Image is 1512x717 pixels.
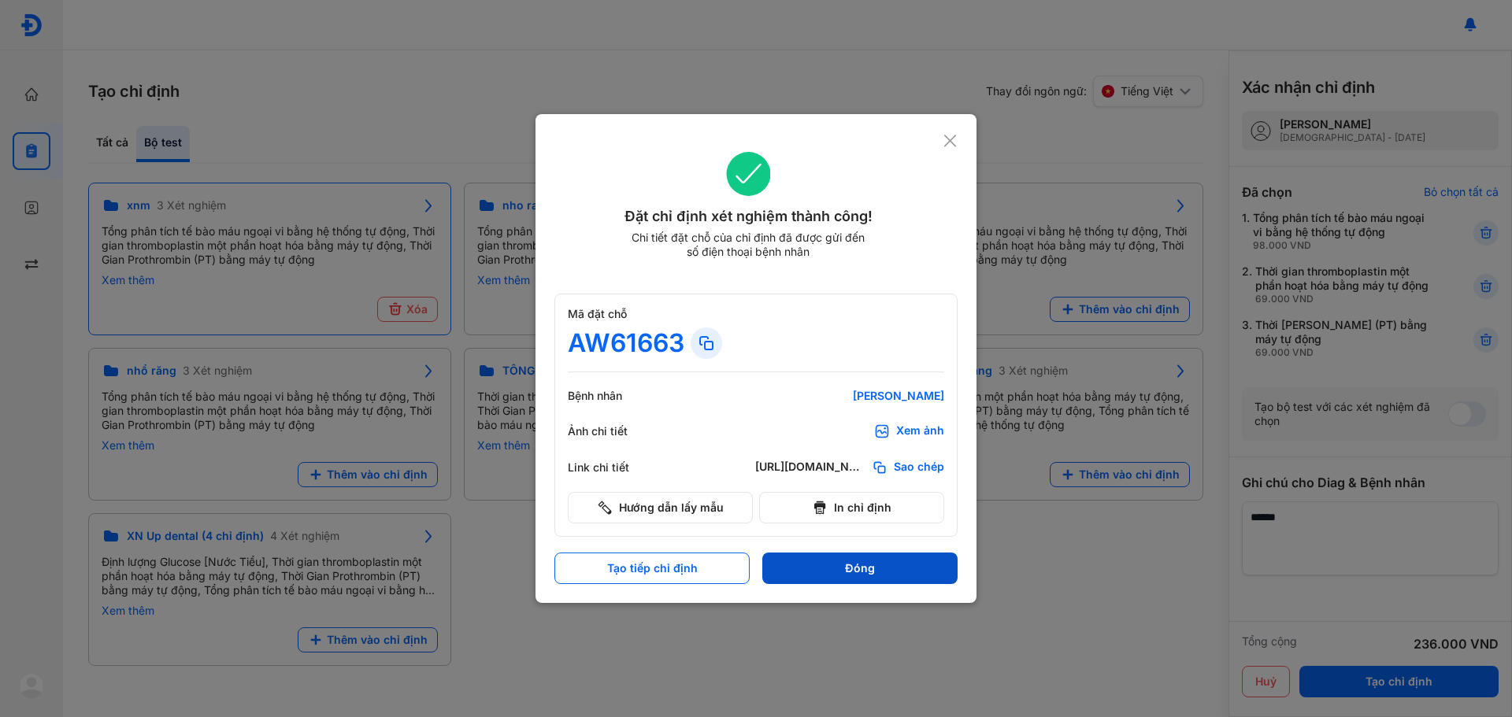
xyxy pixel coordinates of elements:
button: Hướng dẫn lấy mẫu [568,492,753,523]
button: Đóng [762,553,958,584]
span: Sao chép [894,460,944,475]
div: Link chi tiết [568,460,662,475]
div: Đặt chỉ định xét nghiệm thành công! [554,205,943,227]
button: In chỉ định [759,492,944,523]
div: Ảnh chi tiết [568,424,662,438]
div: Xem ảnh [896,423,944,439]
div: Bệnh nhân [568,389,662,403]
div: [PERSON_NAME] [755,389,944,403]
div: Mã đặt chỗ [568,307,944,321]
button: Tạo tiếp chỉ định [554,553,750,584]
div: [URL][DOMAIN_NAME] [755,460,865,475]
div: Chi tiết đặt chỗ của chỉ định đã được gửi đến số điện thoại bệnh nhân [624,231,872,259]
div: AW61663 [568,327,684,359]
